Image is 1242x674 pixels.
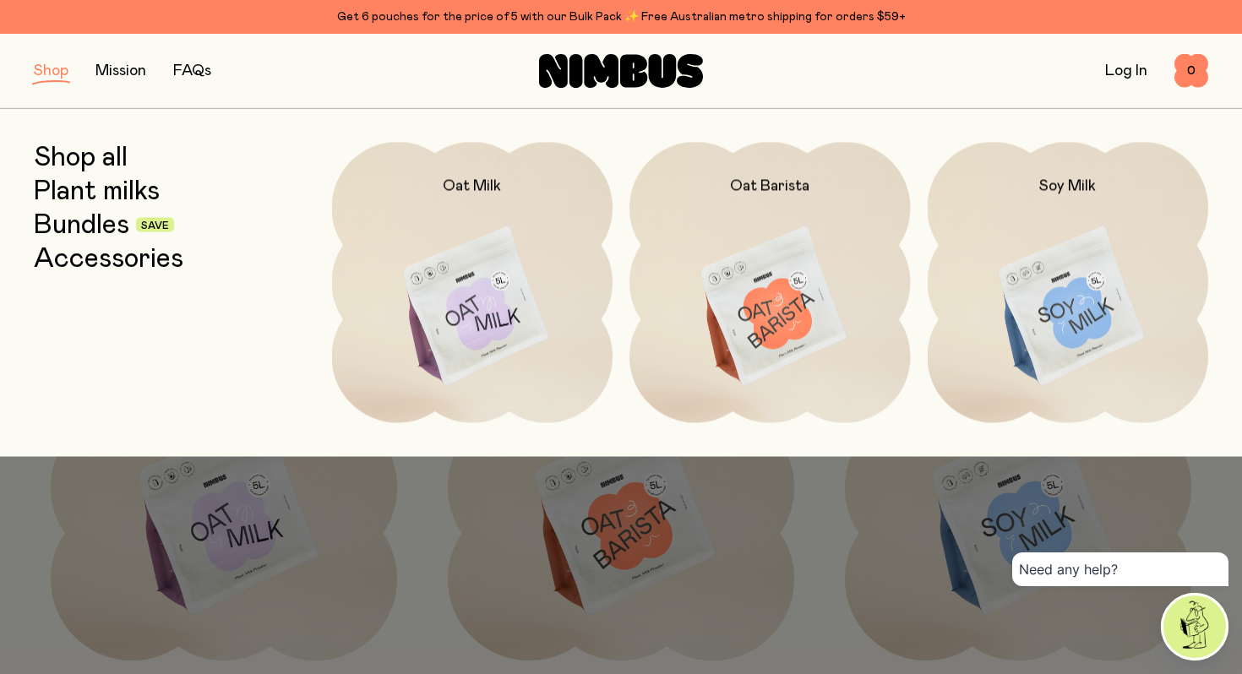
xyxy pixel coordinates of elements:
a: Soy Milk [928,142,1209,423]
a: Accessories [34,243,183,274]
a: Oat Barista [629,142,911,423]
a: Oat Milk [332,142,613,423]
span: Save [141,220,169,231]
a: Mission [95,63,146,79]
h2: Oat Barista [730,176,809,196]
a: Plant milks [34,176,160,206]
h2: Oat Milk [443,176,501,196]
a: Log In [1105,63,1147,79]
div: Get 6 pouches for the price of 5 with our Bulk Pack ✨ Free Australian metro shipping for orders $59+ [34,7,1208,27]
button: 0 [1174,54,1208,88]
a: Bundles [34,209,129,240]
a: Shop all [34,142,128,172]
div: Need any help? [1012,552,1228,586]
img: agent [1163,595,1226,658]
h2: Soy Milk [1039,176,1096,196]
a: FAQs [173,63,211,79]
